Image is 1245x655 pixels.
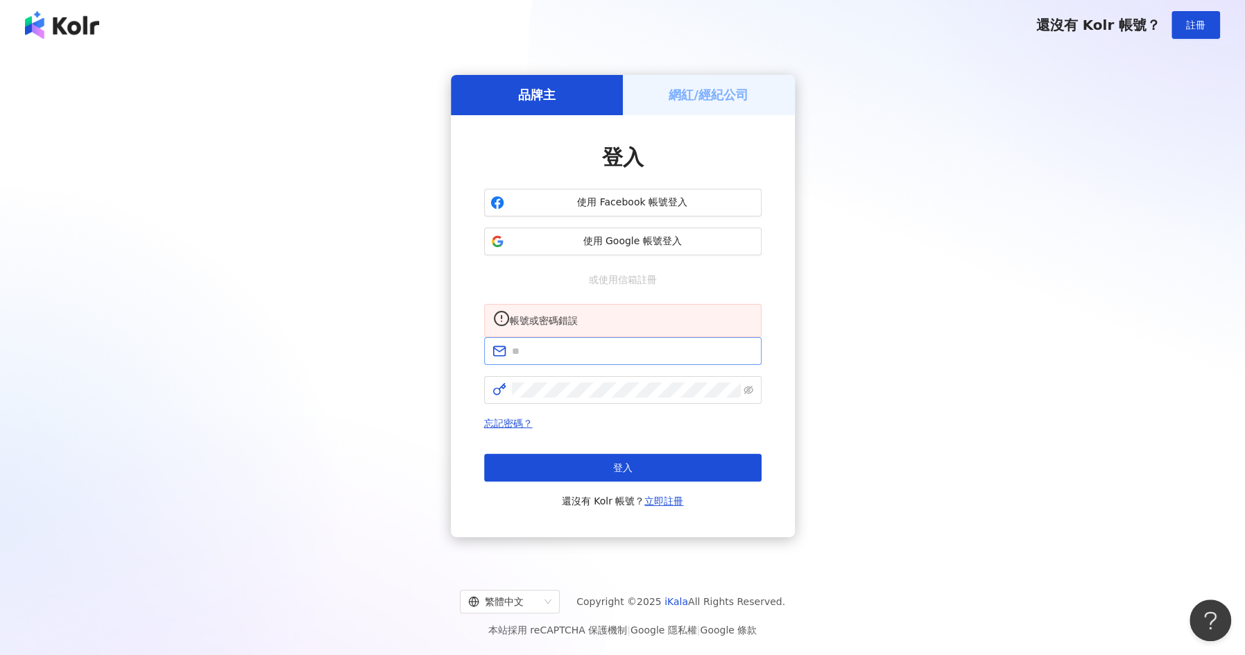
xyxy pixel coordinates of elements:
[700,624,757,636] a: Google 條款
[579,272,667,287] span: 或使用信箱註冊
[1186,19,1205,31] span: 註冊
[510,235,755,248] span: 使用 Google 帳號登入
[576,593,785,610] span: Copyright © 2025 All Rights Reserved.
[25,11,99,39] img: logo
[488,622,757,638] span: 本站採用 reCAPTCHA 保護機制
[630,624,697,636] a: Google 隱私權
[1171,11,1220,39] button: 註冊
[1190,599,1231,641] iframe: Help Scout Beacon - Open
[484,189,762,216] button: 使用 Facebook 帳號登入
[510,196,755,210] span: 使用 Facebook 帳號登入
[613,462,633,473] span: 登入
[510,313,753,328] div: 帳號或密碼錯誤
[1036,17,1160,33] span: 還沒有 Kolr 帳號？
[644,495,683,507] a: 立即註冊
[468,590,539,613] div: 繁體中文
[562,493,684,509] span: 還沒有 Kolr 帳號？
[669,86,748,103] h5: 網紅/經紀公司
[484,228,762,255] button: 使用 Google 帳號登入
[697,624,701,636] span: |
[664,596,688,607] a: iKala
[518,86,556,103] h5: 品牌主
[484,418,533,429] a: 忘記密碼？
[484,454,762,482] button: 登入
[602,145,644,169] span: 登入
[744,385,753,395] span: eye-invisible
[627,624,630,636] span: |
